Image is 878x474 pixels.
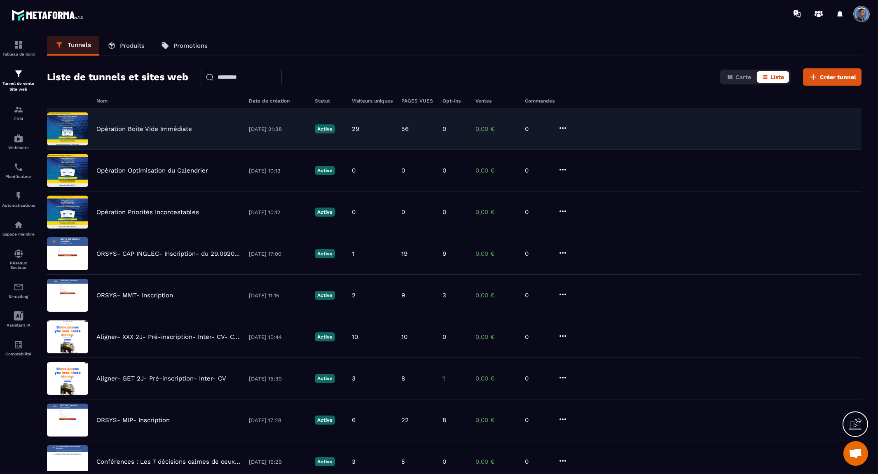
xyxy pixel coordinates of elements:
[315,332,335,341] p: Active
[315,291,335,300] p: Active
[443,250,446,257] p: 9
[14,191,23,201] img: automations
[249,209,307,215] p: [DATE] 10:12
[820,73,856,81] span: Créer tunnel
[475,98,517,104] h6: Ventes
[47,112,88,145] img: image
[47,69,188,85] h2: Liste de tunnels et sites web
[401,125,409,133] p: 56
[249,292,307,299] p: [DATE] 11:15
[173,42,208,49] p: Promotions
[443,208,446,216] p: 0
[315,98,344,104] h6: Statut
[770,74,784,80] span: Liste
[2,243,35,276] a: social-networksocial-networkRéseaux Sociaux
[47,196,88,229] img: image
[525,458,550,465] p: 0
[249,126,307,132] p: [DATE] 21:38
[352,167,356,174] p: 0
[352,416,356,424] p: 6
[249,98,307,104] h6: Date de création
[96,375,226,382] p: Aligner- GET 2J- Pré-inscription- Inter- CV
[47,154,88,187] img: image
[153,36,216,56] a: Promotions
[2,174,35,179] p: Planificateur
[315,374,335,383] p: Active
[96,125,192,133] p: Opération Boite Vide Immédiate
[475,416,517,424] p: 0,00 €
[249,417,307,423] p: [DATE] 17:28
[525,167,550,174] p: 0
[47,237,88,270] img: image
[2,52,35,56] p: Tableau de bord
[2,63,35,98] a: formationformationTunnel de vente Site web
[475,375,517,382] p: 0,00 €
[352,333,358,341] p: 10
[96,292,173,299] p: ORSYS- MMT- Inscription
[401,292,405,299] p: 9
[475,167,517,174] p: 0,00 €
[14,340,23,350] img: accountant
[2,156,35,185] a: schedulerschedulerPlanificateur
[803,68,862,86] button: Créer tunnel
[99,36,153,56] a: Produits
[96,167,208,174] p: Opération Optimisation du Calendrier
[352,250,354,257] p: 1
[2,232,35,236] p: Espace membre
[525,292,550,299] p: 0
[120,42,145,49] p: Produits
[315,457,335,466] p: Active
[401,208,405,216] p: 0
[47,320,88,353] img: image
[315,166,335,175] p: Active
[315,416,335,425] p: Active
[14,69,23,79] img: formation
[14,40,23,50] img: formation
[249,251,307,257] p: [DATE] 17:00
[14,220,23,230] img: automations
[2,294,35,299] p: E-mailing
[2,127,35,156] a: automationsautomationsWebinaire
[352,292,356,299] p: 2
[401,333,407,341] p: 10
[525,208,550,216] p: 0
[525,125,550,133] p: 0
[2,305,35,334] a: Assistant IA
[2,203,35,208] p: Automatisations
[443,98,467,104] h6: Opt-ins
[2,334,35,362] a: accountantaccountantComptabilité
[475,208,517,216] p: 0,00 €
[96,416,170,424] p: ORSYS- MIP- Inscription
[14,162,23,172] img: scheduler
[525,250,550,257] p: 0
[443,167,446,174] p: 0
[443,416,446,424] p: 8
[401,458,405,465] p: 5
[2,117,35,121] p: CRM
[475,250,517,257] p: 0,00 €
[249,459,307,465] p: [DATE] 16:29
[315,208,335,217] p: Active
[735,74,751,80] span: Carte
[96,250,241,257] p: ORSYS- CAP INGLEC- Inscription- du 29.092025
[525,98,555,104] h6: Commandes
[2,145,35,150] p: Webinaire
[443,292,446,299] p: 3
[443,375,445,382] p: 1
[14,105,23,114] img: formation
[2,34,35,63] a: formationformationTableau de bord
[2,276,35,305] a: emailemailE-mailing
[843,441,868,466] div: Ouvrir le chat
[475,125,517,133] p: 0,00 €
[14,282,23,292] img: email
[47,279,88,312] img: image
[401,250,407,257] p: 19
[443,333,446,341] p: 0
[96,458,241,465] p: Conférences : Les 7 décisions calmes de ceux que rien ne déborde
[525,416,550,424] p: 0
[47,404,88,437] img: image
[352,458,356,465] p: 3
[722,71,756,83] button: Carte
[47,362,88,395] img: image
[14,133,23,143] img: automations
